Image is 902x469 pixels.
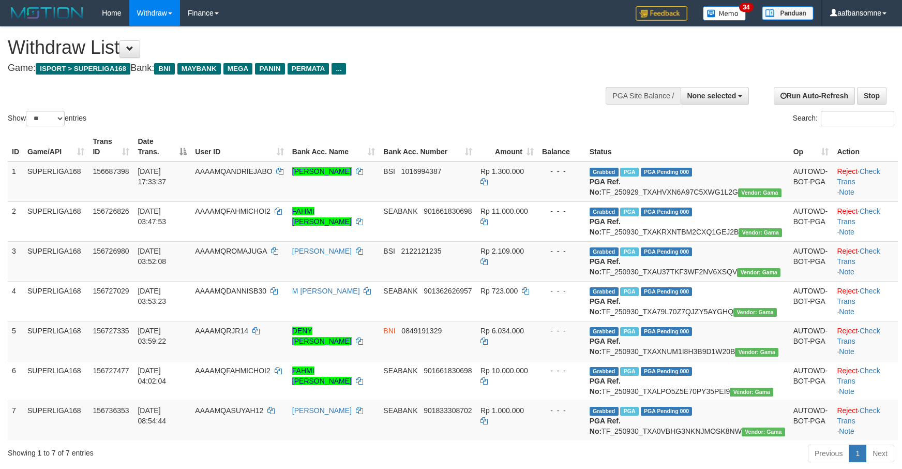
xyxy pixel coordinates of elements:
td: · · [833,321,898,361]
th: Date Trans.: activate to sort column descending [133,132,191,162]
div: - - - [542,365,581,376]
a: Reject [837,247,858,255]
span: AAAAMQROMAJUGA [195,247,266,255]
span: BSI [383,167,395,175]
td: SUPERLIGA168 [23,241,88,281]
div: - - - [542,166,581,177]
span: None selected [687,92,736,100]
span: PGA Pending [641,407,693,416]
span: ISPORT > SUPERLIGA168 [36,63,130,75]
a: Run Auto-Refresh [774,87,855,105]
span: Rp 1.000.000 [480,406,524,415]
a: M [PERSON_NAME] [292,287,360,295]
th: ID [8,132,23,162]
td: · · [833,401,898,441]
span: AAAAMQANDRIEJABO [195,167,272,175]
span: [DATE] 03:47:53 [138,207,166,226]
a: [PERSON_NAME] [292,247,352,255]
td: AUTOWD-BOT-PGA [789,162,833,202]
b: PGA Ref. No: [590,417,621,435]
img: Feedback.jpg [636,6,687,21]
span: SEABANK [383,406,417,415]
span: Grabbed [590,287,619,296]
span: Vendor URL: https://trx31.1velocity.biz [730,388,773,397]
a: FAHMI [PERSON_NAME] [292,367,352,385]
a: Check Trans [837,247,880,266]
a: Check Trans [837,207,880,226]
td: AUTOWD-BOT-PGA [789,321,833,361]
span: Marked by aafnonsreyleab [620,327,638,336]
span: Rp 1.300.000 [480,167,524,175]
th: Bank Acc. Number: activate to sort column ascending [379,132,476,162]
span: Rp 723.000 [480,287,518,295]
b: PGA Ref. No: [590,297,621,316]
span: Rp 10.000.000 [480,367,528,375]
span: MEGA [223,63,253,75]
span: Marked by aafandaneth [620,407,638,416]
span: AAAAMQDANNISB30 [195,287,266,295]
td: · · [833,281,898,321]
td: 5 [8,321,23,361]
td: SUPERLIGA168 [23,281,88,321]
td: · · [833,241,898,281]
span: 156727335 [93,327,129,335]
td: SUPERLIGA168 [23,162,88,202]
b: PGA Ref. No: [590,257,621,276]
input: Search: [821,111,894,126]
a: [PERSON_NAME] [292,406,352,415]
span: SEABANK [383,287,417,295]
a: DENY [PERSON_NAME] [292,327,352,345]
a: Note [839,268,854,276]
a: Next [866,445,894,462]
div: - - - [542,286,581,296]
a: Reject [837,406,858,415]
span: Marked by aafsoycanthlai [620,168,638,177]
div: Showing 1 to 7 of 7 entries [8,444,368,458]
td: SUPERLIGA168 [23,321,88,361]
span: AAAAMQRJR14 [195,327,248,335]
a: Check Trans [837,327,880,345]
span: Grabbed [590,208,619,216]
td: AUTOWD-BOT-PGA [789,401,833,441]
td: · · [833,361,898,401]
span: [DATE] 03:53:23 [138,287,166,305]
span: AAAAMQASUYAH12 [195,406,263,415]
td: TF_250930_TXALPO5Z5E70PY35PEI9 [585,361,789,401]
a: Reject [837,327,858,335]
span: SEABANK [383,207,417,215]
span: 156726826 [93,207,129,215]
th: Action [833,132,898,162]
div: - - - [542,206,581,216]
span: 156687398 [93,167,129,175]
span: BNI [154,63,174,75]
td: SUPERLIGA168 [23,401,88,441]
span: PGA Pending [641,327,693,336]
div: - - - [542,405,581,416]
b: PGA Ref. No: [590,377,621,395]
button: None selected [681,87,749,105]
a: Note [839,188,854,196]
a: Previous [808,445,849,462]
span: [DATE] 03:59:22 [138,327,166,345]
span: Copy 1016994387 to clipboard [401,167,442,175]
span: Marked by aafandaneth [620,208,638,216]
span: AAAAMQFAHMICHOI2 [195,207,270,215]
span: AAAAMQFAHMICHOI2 [195,367,270,375]
span: Vendor URL: https://trx31.1velocity.biz [742,428,785,436]
td: · · [833,201,898,241]
span: 156726980 [93,247,129,255]
td: 4 [8,281,23,321]
td: SUPERLIGA168 [23,361,88,401]
span: PERMATA [288,63,329,75]
a: Note [839,228,854,236]
span: Rp 6.034.000 [480,327,524,335]
a: Reject [837,367,858,375]
span: [DATE] 03:52:08 [138,247,166,266]
div: PGA Site Balance / [606,87,680,105]
td: · · [833,162,898,202]
th: Op: activate to sort column ascending [789,132,833,162]
select: Showentries [26,111,65,126]
th: Amount: activate to sort column ascending [476,132,538,162]
img: panduan.png [762,6,814,20]
a: Note [839,427,854,435]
